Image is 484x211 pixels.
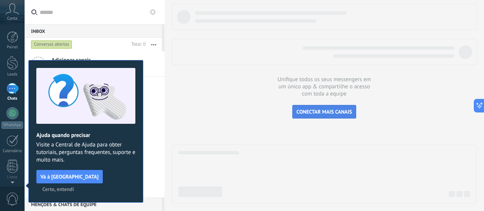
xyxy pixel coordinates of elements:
span: Certo, entendi [42,186,74,192]
div: Chats [2,96,23,101]
div: Conversas abertas [31,40,72,49]
span: Visite a Central de Ajuda para obter tutoriais, perguntas frequentes, suporte e muito mais. [36,141,135,164]
h2: Ajuda quando precisar [36,132,135,139]
div: Total: 0 [129,41,146,48]
div: Calendário [2,149,23,154]
span: CONECTAR MAIS CANAIS [296,108,352,115]
div: Leads [2,72,23,77]
span: Conta [7,16,17,21]
div: Painel [2,45,23,50]
div: Inbox [25,24,162,38]
span: Adicionar canais [51,57,139,64]
div: Menções & Chats de equipe [25,197,162,211]
span: Vá à [GEOGRAPHIC_DATA] [40,174,99,179]
div: WhatsApp [2,122,23,129]
button: Certo, entendi [39,183,78,195]
button: Vá à [GEOGRAPHIC_DATA] [36,170,103,183]
button: CONECTAR MAIS CANAIS [292,105,356,119]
